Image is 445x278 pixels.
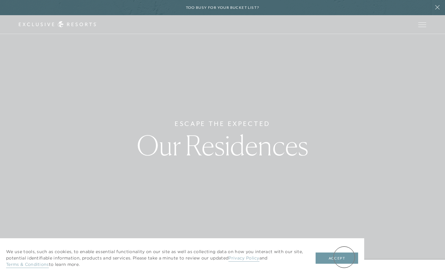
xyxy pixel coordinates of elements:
[175,119,270,129] h6: Escape The Expected
[228,255,259,262] a: Privacy Policy
[6,249,303,268] p: We use tools, such as cookies, to enable essential functionality on our site as well as collectin...
[6,262,49,268] a: Terms & Conditions
[418,22,426,27] button: Open navigation
[186,5,259,11] h6: Too busy for your bucket list?
[137,132,308,159] h1: Our Residences
[316,253,358,264] button: Accept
